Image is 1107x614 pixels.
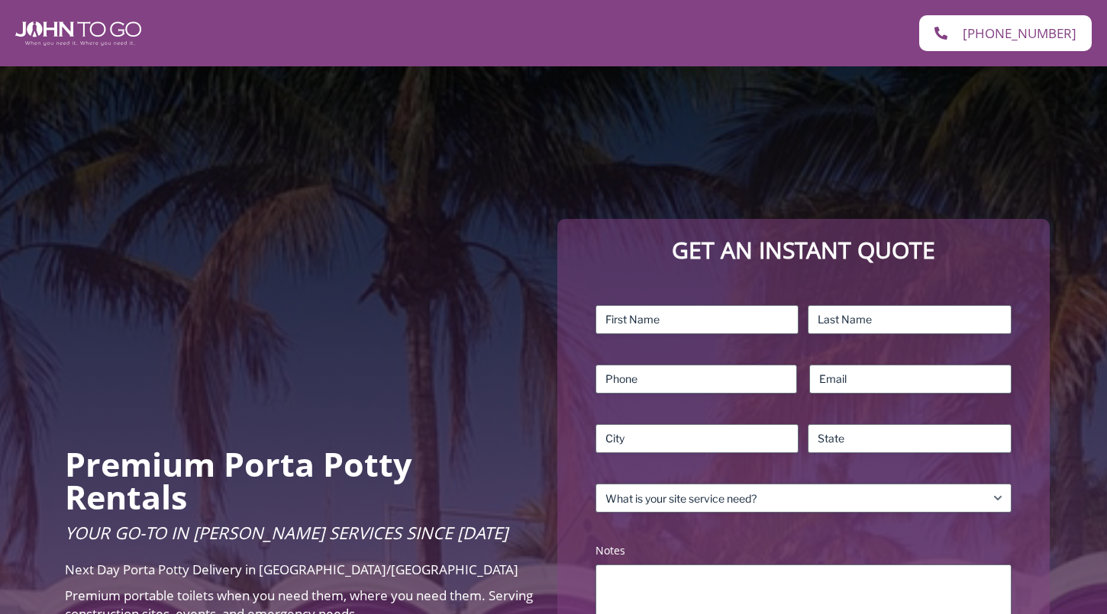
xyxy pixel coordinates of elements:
input: Email [809,365,1012,394]
h2: Premium Porta Potty Rentals [65,448,534,513]
input: City [595,424,799,453]
input: State [808,424,1012,453]
span: [PHONE_NUMBER] [963,27,1076,40]
input: First Name [595,305,799,334]
a: [PHONE_NUMBER] [919,15,1092,51]
input: Last Name [808,305,1012,334]
span: Next Day Porta Potty Delivery in [GEOGRAPHIC_DATA]/[GEOGRAPHIC_DATA] [65,561,518,578]
label: Notes [595,543,1012,558]
img: John To Go [15,21,141,46]
input: Phone [595,365,798,394]
p: Get an Instant Quote [573,234,1034,267]
span: Your Go-To in [PERSON_NAME] Services Since [DATE] [65,521,508,544]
